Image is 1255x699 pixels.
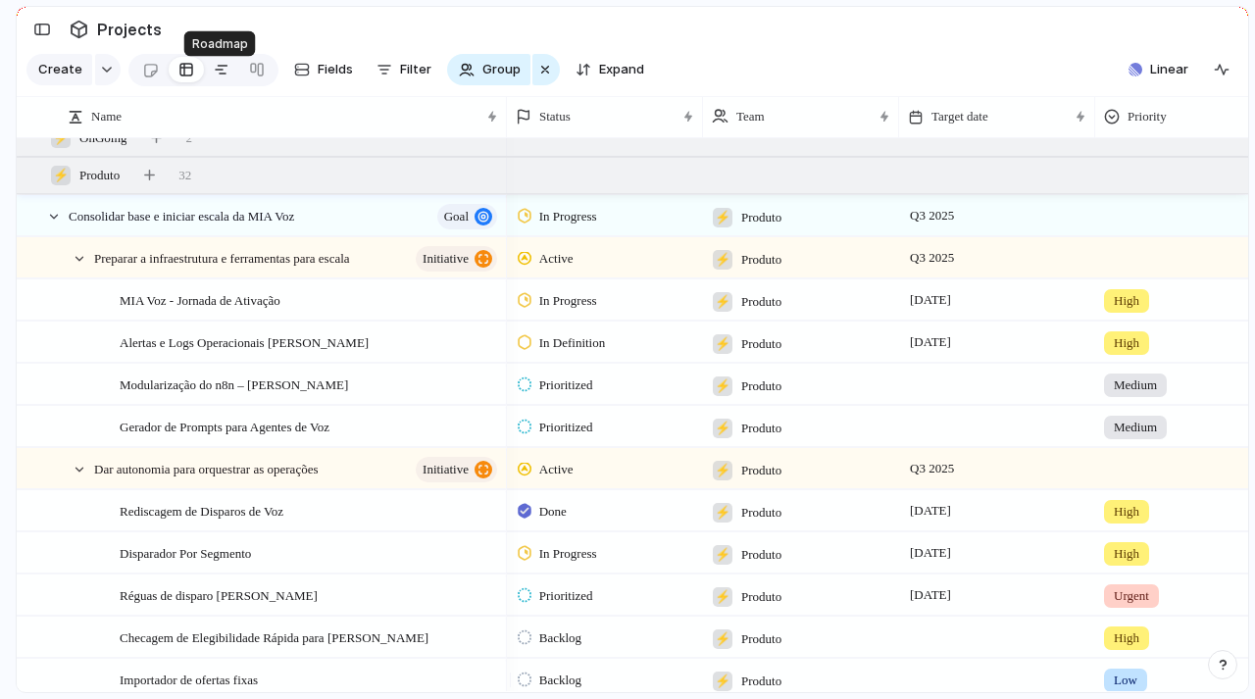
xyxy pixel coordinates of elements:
[51,128,71,148] div: ⚡
[1114,544,1139,564] span: High
[26,54,92,85] button: Create
[713,334,732,354] div: ⚡
[905,457,959,480] span: Q3 2025
[741,334,781,354] span: Produto
[741,250,781,270] span: Produto
[416,457,497,482] button: initiative
[741,672,781,691] span: Produto
[905,246,959,270] span: Q3 2025
[423,456,469,483] span: initiative
[286,54,361,85] button: Fields
[539,333,606,353] span: In Definition
[905,288,956,312] span: [DATE]
[1114,586,1149,606] span: Urgent
[1114,671,1137,690] span: Low
[539,107,571,126] span: Status
[905,583,956,607] span: [DATE]
[713,250,732,270] div: ⚡
[905,204,959,227] span: Q3 2025
[741,419,781,438] span: Produto
[539,586,593,606] span: Prioritized
[539,418,593,437] span: Prioritized
[318,60,353,79] span: Fields
[713,461,732,480] div: ⚡
[713,419,732,438] div: ⚡
[178,166,191,185] span: 32
[1114,502,1139,522] span: High
[120,668,258,690] span: Importador de ofertas fixas
[713,672,732,691] div: ⚡
[1114,333,1139,353] span: High
[713,292,732,312] div: ⚡
[741,208,781,227] span: Produto
[713,587,732,607] div: ⚡
[741,629,781,649] span: Produto
[713,208,732,227] div: ⚡
[741,461,781,480] span: Produto
[482,60,521,79] span: Group
[905,499,956,523] span: [DATE]
[91,107,122,126] span: Name
[51,166,71,185] div: ⚡
[539,628,581,648] span: Backlog
[1121,55,1196,84] button: Linear
[713,376,732,396] div: ⚡
[444,203,469,230] span: goal
[905,541,956,565] span: [DATE]
[369,54,439,85] button: Filter
[1114,375,1157,395] span: Medium
[120,583,318,606] span: Réguas de disparo [PERSON_NAME]
[79,128,126,148] span: OnGoing
[713,503,732,523] div: ⚡
[184,31,256,57] div: Roadmap
[120,625,428,648] span: Checagem de Elegibilidade Rápida para [PERSON_NAME]
[120,499,283,522] span: Rediscagem de Disparos de Voz
[539,375,593,395] span: Prioritized
[1114,628,1139,648] span: High
[423,245,469,273] span: initiative
[79,166,120,185] span: Produto
[94,246,350,269] span: Preparar a infraestrutura e ferramentas para escala
[931,107,988,126] span: Target date
[1114,291,1139,311] span: High
[713,545,732,565] div: ⚡
[539,671,581,690] span: Backlog
[539,291,597,311] span: In Progress
[38,60,82,79] span: Create
[120,373,348,395] span: Modularização do n8n – [PERSON_NAME]
[741,503,781,523] span: Produto
[94,457,318,479] span: Dar autonomia para orquestrar as operações
[741,545,781,565] span: Produto
[539,460,574,479] span: Active
[568,54,652,85] button: Expand
[741,376,781,396] span: Produto
[120,541,251,564] span: Disparador Por Segmento
[1150,60,1188,79] span: Linear
[741,587,781,607] span: Produto
[69,204,294,226] span: Consolidar base e iniciar escala da MIA Voz
[120,415,329,437] span: Gerador de Prompts para Agentes de Voz
[1114,418,1157,437] span: Medium
[736,107,765,126] span: Team
[741,292,781,312] span: Produto
[437,204,497,229] button: goal
[539,249,574,269] span: Active
[1128,107,1167,126] span: Priority
[905,330,956,354] span: [DATE]
[120,330,369,353] span: Alertas e Logs Operacionais [PERSON_NAME]
[539,502,567,522] span: Done
[539,207,597,226] span: In Progress
[713,629,732,649] div: ⚡
[539,544,597,564] span: In Progress
[400,60,431,79] span: Filter
[447,54,530,85] button: Group
[185,128,192,148] span: 2
[416,246,497,272] button: initiative
[93,12,166,47] span: Projects
[120,288,280,311] span: MIA Voz - Jornada de Ativação
[599,60,644,79] span: Expand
